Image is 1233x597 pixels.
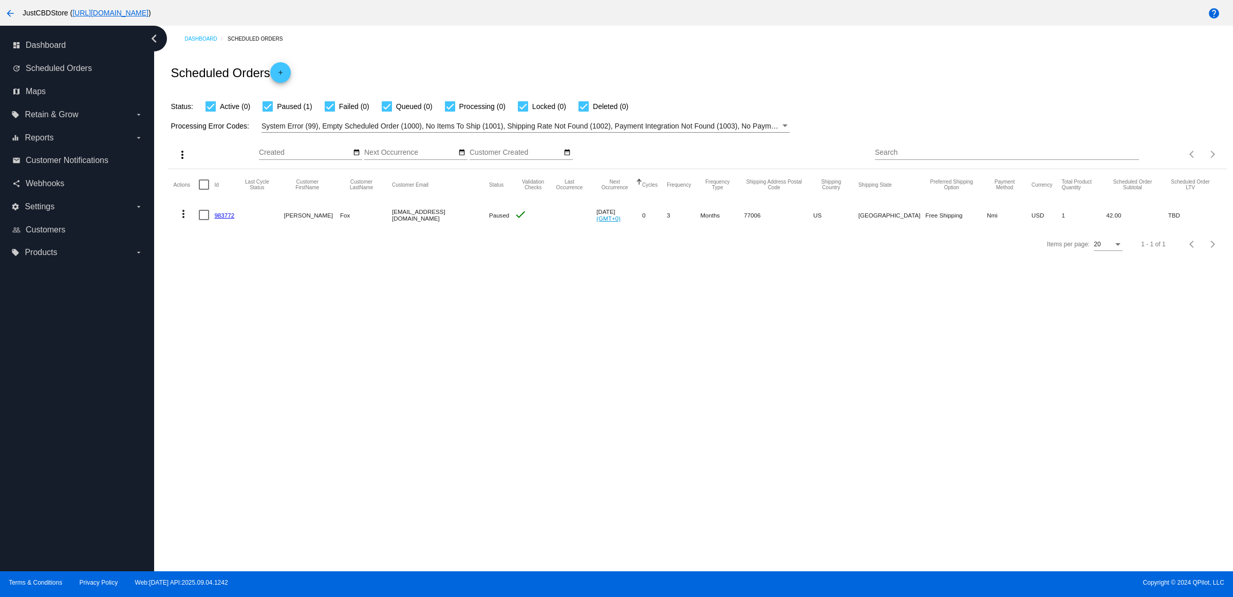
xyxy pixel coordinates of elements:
mat-cell: [EMAIL_ADDRESS][DOMAIN_NAME] [392,200,489,230]
i: arrow_drop_down [135,203,143,211]
span: Customers [26,225,65,234]
input: Next Occurrence [364,149,457,157]
button: Previous page [1182,144,1203,165]
div: Items per page: [1047,241,1090,248]
a: Terms & Conditions [9,579,62,586]
span: Customer Notifications [26,156,108,165]
a: [URL][DOMAIN_NAME] [72,9,148,17]
i: map [12,87,21,96]
i: local_offer [11,111,20,119]
button: Change sorting for CurrencyIso [1032,182,1053,188]
button: Change sorting for Cycles [642,182,658,188]
a: dashboard Dashboard [12,37,143,53]
button: Change sorting for ShippingState [858,182,892,188]
mat-select: Items per page: [1094,241,1123,248]
input: Search [875,149,1139,157]
button: Change sorting for ShippingPostcode [744,179,804,190]
span: Processing Error Codes: [171,122,249,130]
span: JustCBDStore ( ) [23,9,151,17]
mat-icon: more_vert [176,149,189,161]
a: Privacy Policy [80,579,118,586]
i: arrow_drop_down [135,248,143,257]
mat-icon: date_range [353,149,360,157]
span: Active (0) [220,100,250,113]
h2: Scheduled Orders [171,62,290,83]
a: update Scheduled Orders [12,60,143,77]
button: Change sorting for Id [214,182,218,188]
i: equalizer [11,134,20,142]
span: Locked (0) [532,100,566,113]
mat-cell: USD [1032,200,1062,230]
span: 20 [1094,241,1100,248]
a: Web:[DATE] API:2025.09.04.1242 [135,579,228,586]
span: Reports [25,133,53,142]
span: Retain & Grow [25,110,78,119]
a: map Maps [12,83,143,100]
i: settings [11,203,20,211]
i: arrow_drop_down [135,134,143,142]
span: Queued (0) [396,100,433,113]
mat-icon: date_range [564,149,571,157]
mat-cell: Free Shipping [925,200,987,230]
i: local_offer [11,248,20,257]
mat-header-cell: Total Product Quantity [1061,169,1106,200]
button: Change sorting for NextOccurrenceUtc [596,179,633,190]
i: people_outline [12,226,21,234]
button: Change sorting for CustomerLastName [340,179,383,190]
button: Change sorting for FrequencyType [700,179,735,190]
button: Change sorting for ShippingCountry [813,179,849,190]
button: Change sorting for LastProcessingCycleId [239,179,275,190]
mat-cell: Nmi [987,200,1032,230]
mat-cell: [GEOGRAPHIC_DATA] [858,200,926,230]
i: update [12,64,21,73]
i: dashboard [12,41,21,49]
mat-header-cell: Actions [173,169,199,200]
span: Processing (0) [459,100,506,113]
mat-cell: [PERSON_NAME] [284,200,340,230]
i: share [12,179,21,188]
button: Change sorting for PreferredShippingOption [925,179,978,190]
mat-cell: [DATE] [596,200,642,230]
button: Change sorting for LastOccurrenceUtc [552,179,587,190]
span: Failed (0) [339,100,369,113]
button: Change sorting for CustomerFirstName [284,179,331,190]
button: Change sorting for LifetimeValue [1168,179,1213,190]
button: Change sorting for Subtotal [1106,179,1159,190]
a: email Customer Notifications [12,152,143,169]
a: (GMT+0) [596,215,621,222]
mat-cell: 42.00 [1106,200,1168,230]
mat-icon: arrow_back [4,7,16,20]
span: Deleted (0) [593,100,628,113]
button: Change sorting for PaymentMethod.Type [987,179,1022,190]
button: Next page [1203,234,1223,255]
button: Change sorting for Frequency [667,182,691,188]
input: Customer Created [470,149,562,157]
mat-icon: add [274,69,287,81]
button: Previous page [1182,234,1203,255]
span: Webhooks [26,179,64,188]
a: people_outline Customers [12,222,143,238]
span: Scheduled Orders [26,64,92,73]
mat-header-cell: Validation Checks [514,169,552,200]
a: Dashboard [184,31,228,47]
mat-icon: date_range [458,149,465,157]
mat-cell: 0 [642,200,667,230]
mat-icon: more_vert [177,208,190,220]
a: share Webhooks [12,175,143,192]
mat-cell: 1 [1061,200,1106,230]
span: Status: [171,102,193,111]
mat-icon: check [514,208,527,221]
mat-cell: Months [700,200,744,230]
input: Created [259,149,351,157]
div: 1 - 1 of 1 [1141,241,1165,248]
mat-cell: US [813,200,858,230]
button: Change sorting for CustomerEmail [392,182,428,188]
button: Change sorting for Status [489,182,503,188]
button: Next page [1203,144,1223,165]
i: chevron_left [146,30,162,47]
mat-cell: 77006 [744,200,813,230]
mat-icon: help [1208,7,1220,20]
span: Paused (1) [277,100,312,113]
a: Scheduled Orders [228,31,292,47]
i: email [12,156,21,165]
